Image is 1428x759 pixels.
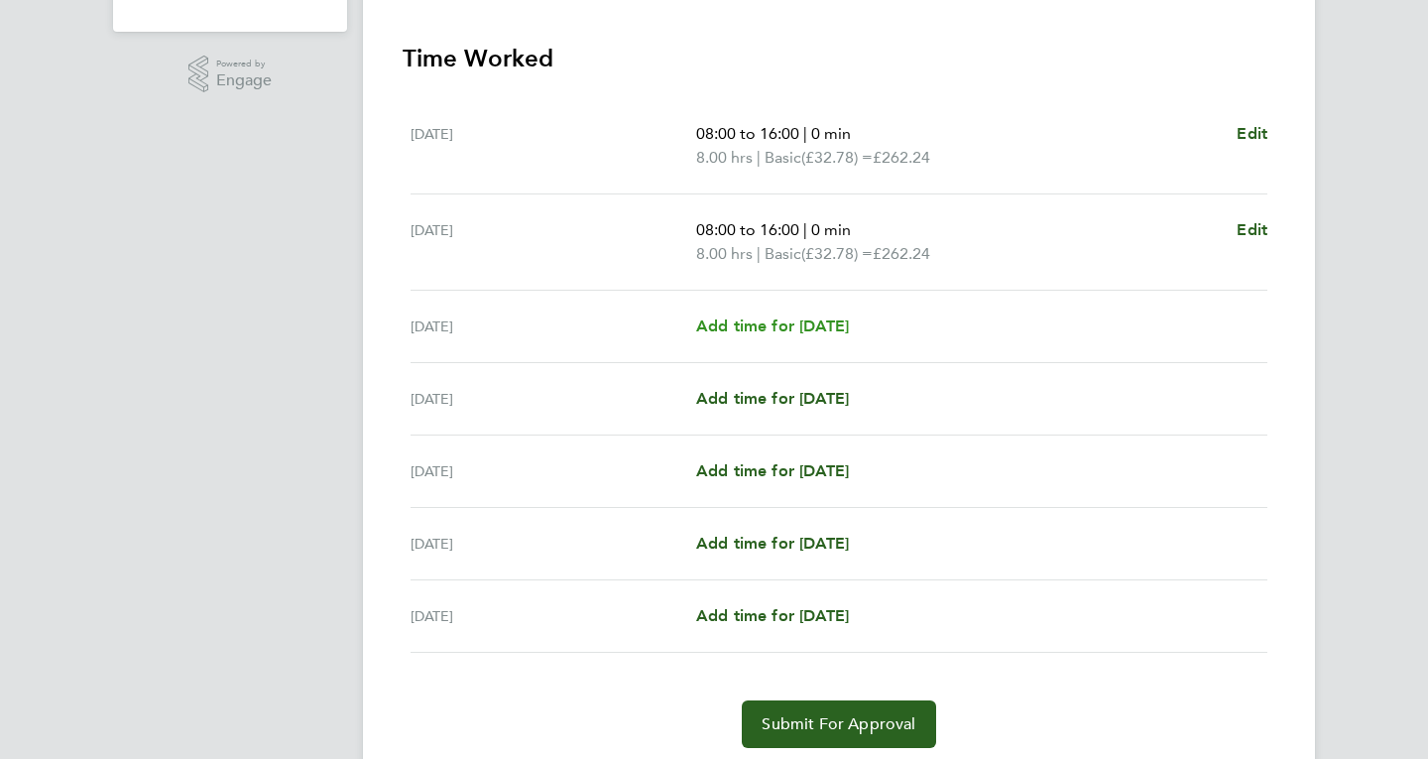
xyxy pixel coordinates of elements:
div: [DATE] [411,532,696,556]
span: Submit For Approval [762,714,915,734]
span: | [757,244,761,263]
span: Add time for [DATE] [696,534,849,553]
span: | [803,220,807,239]
span: 08:00 to 16:00 [696,124,799,143]
a: Add time for [DATE] [696,459,849,483]
span: 08:00 to 16:00 [696,220,799,239]
span: Add time for [DATE] [696,461,849,480]
span: Basic [765,146,801,170]
a: Add time for [DATE] [696,315,849,338]
span: Add time for [DATE] [696,389,849,408]
span: (£32.78) = [801,148,873,167]
span: Add time for [DATE] [696,316,849,335]
div: [DATE] [411,604,696,628]
div: [DATE] [411,459,696,483]
div: [DATE] [411,122,696,170]
span: 0 min [811,124,851,143]
span: Edit [1237,220,1267,239]
div: [DATE] [411,315,696,338]
span: Engage [216,72,272,89]
div: [DATE] [411,218,696,266]
a: Edit [1237,122,1267,146]
span: | [803,124,807,143]
a: Powered byEngage [188,56,273,93]
span: 8.00 hrs [696,244,753,263]
a: Add time for [DATE] [696,387,849,411]
span: £262.24 [873,148,930,167]
span: (£32.78) = [801,244,873,263]
h3: Time Worked [403,43,1275,74]
a: Add time for [DATE] [696,604,849,628]
a: Add time for [DATE] [696,532,849,556]
span: Basic [765,242,801,266]
span: Powered by [216,56,272,72]
span: 8.00 hrs [696,148,753,167]
span: | [757,148,761,167]
a: Edit [1237,218,1267,242]
span: Add time for [DATE] [696,606,849,625]
span: 0 min [811,220,851,239]
div: [DATE] [411,387,696,411]
span: Edit [1237,124,1267,143]
span: £262.24 [873,244,930,263]
button: Submit For Approval [742,700,935,748]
